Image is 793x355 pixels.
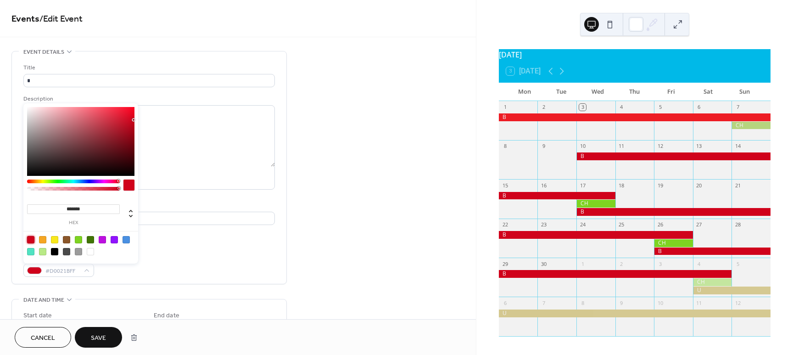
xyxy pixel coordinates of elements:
div: 4 [696,260,703,267]
div: 8 [502,143,508,150]
div: 10 [579,143,586,150]
div: CH [693,278,732,286]
div: 5 [734,260,741,267]
div: 6 [502,299,508,306]
div: 8 [579,299,586,306]
div: Fri [653,83,690,101]
div: Start date [23,311,52,321]
div: #000000 [51,248,58,255]
div: 13 [696,143,703,150]
div: 15 [502,182,508,189]
div: #F8E71C [51,236,58,243]
div: CH [654,239,693,247]
div: Sun [726,83,763,101]
div: Wed [580,83,616,101]
div: 9 [540,143,547,150]
div: 7 [540,299,547,306]
div: #BD10E0 [99,236,106,243]
div: 2 [618,260,625,267]
div: 12 [734,299,741,306]
div: 27 [696,221,703,228]
span: Event details [23,47,64,57]
div: 26 [657,221,664,228]
span: Date and time [23,295,64,305]
div: #8B572A [63,236,70,243]
div: 3 [657,260,664,267]
div: CH [732,122,771,130]
div: 11 [618,143,625,150]
div: 16 [540,182,547,189]
div: 18 [618,182,625,189]
div: B [499,270,732,278]
div: 2 [540,104,547,111]
span: / Edit Event [39,10,83,28]
div: CH [576,200,615,208]
div: 12 [657,143,664,150]
div: B [499,113,771,121]
div: 19 [657,182,664,189]
div: 20 [696,182,703,189]
div: #FFFFFF [87,248,94,255]
div: 30 [540,260,547,267]
div: Location [23,201,273,210]
span: Save [91,333,106,343]
div: 17 [579,182,586,189]
div: 9 [618,299,625,306]
div: #50E3C2 [27,248,34,255]
div: 23 [540,221,547,228]
div: 4 [618,104,625,111]
div: #4A4A4A [63,248,70,255]
div: 1 [579,260,586,267]
div: Mon [506,83,543,101]
div: 7 [734,104,741,111]
div: #D0021B [27,236,34,243]
div: #F5A623 [39,236,46,243]
div: 28 [734,221,741,228]
div: Description [23,94,273,104]
div: 24 [579,221,586,228]
a: Events [11,10,39,28]
div: #9013FE [111,236,118,243]
div: U [499,310,771,317]
div: 21 [734,182,741,189]
div: Sat [690,83,726,101]
div: 25 [618,221,625,228]
div: Tue [543,83,580,101]
div: Title [23,63,273,73]
div: B [499,231,693,239]
span: #D0021BFF [45,266,79,276]
div: #7ED321 [75,236,82,243]
div: 3 [579,104,586,111]
span: Cancel [31,333,55,343]
div: 6 [696,104,703,111]
div: U [693,287,771,294]
div: 1 [502,104,508,111]
div: 10 [657,299,664,306]
div: #417505 [87,236,94,243]
div: #4A90E2 [123,236,130,243]
div: 14 [734,143,741,150]
div: 11 [696,299,703,306]
div: B [576,152,771,160]
button: Save [75,327,122,348]
div: 22 [502,221,508,228]
div: 29 [502,260,508,267]
div: 5 [657,104,664,111]
div: B [654,248,771,255]
div: Thu [616,83,653,101]
button: Cancel [15,327,71,348]
div: #9B9B9B [75,248,82,255]
div: #B8E986 [39,248,46,255]
div: B [576,208,771,216]
div: [DATE] [499,49,771,60]
div: End date [154,311,179,321]
label: hex [27,220,120,225]
div: B [499,192,615,200]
